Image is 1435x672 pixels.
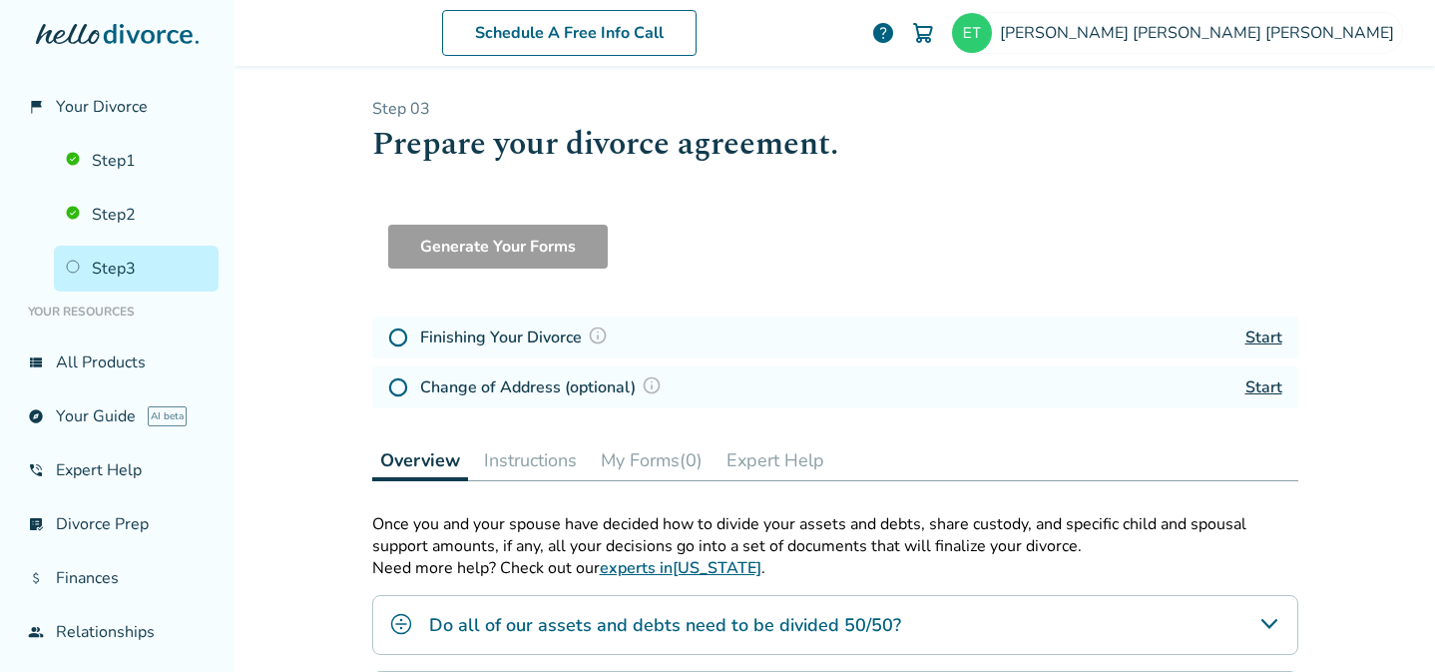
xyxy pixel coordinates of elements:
img: Question Mark [642,375,662,395]
a: Schedule A Free Info Call [442,10,697,56]
a: Step1 [54,138,219,184]
span: attach_money [28,570,44,586]
a: list_alt_checkDivorce Prep [16,501,219,547]
a: experts in[US_STATE] [600,557,761,579]
button: My Forms(0) [593,440,711,480]
h4: Change of Address (optional) [420,374,668,400]
h4: Do all of our assets and debts need to be divided 50/50? [429,612,901,638]
img: Do all of our assets and debts need to be divided 50/50? [389,612,413,636]
a: phone_in_talkExpert Help [16,447,219,493]
div: Do all of our assets and debts need to be divided 50/50? [372,595,1298,655]
span: view_list [28,354,44,370]
img: erinmtibbetts@gmail.com [952,13,992,53]
p: Step 0 3 [372,98,1298,120]
span: explore [28,408,44,424]
a: Start [1245,327,1282,348]
img: Question Mark [588,326,608,345]
button: Generate Your Forms [388,225,608,269]
a: Step2 [54,192,219,238]
button: Overview [372,440,468,481]
img: Not Started [388,377,408,397]
iframe: Chat Widget [1335,576,1435,672]
li: Your Resources [16,292,219,332]
a: flag_2Your Divorce [16,84,219,130]
button: Instructions [476,440,585,480]
a: Step3 [54,246,219,292]
a: help [871,21,895,45]
button: Expert Help [718,440,832,480]
span: group [28,624,44,640]
span: Your Divorce [56,96,148,118]
a: view_listAll Products [16,339,219,385]
img: Not Started [388,328,408,347]
span: [PERSON_NAME] [PERSON_NAME] [PERSON_NAME] [1000,22,1402,44]
a: exploreYour GuideAI beta [16,393,219,439]
span: flag_2 [28,99,44,115]
p: Need more help? Check out our . [372,557,1298,579]
img: Cart [911,21,935,45]
span: list_alt_check [28,516,44,532]
span: phone_in_talk [28,462,44,478]
a: attach_moneyFinances [16,555,219,601]
p: Once you and your spouse have decided how to divide your assets and debts, share custody, and spe... [372,513,1298,557]
h1: Prepare your divorce agreement. [372,120,1298,169]
h4: Finishing Your Divorce [420,325,614,350]
a: groupRelationships [16,609,219,655]
span: AI beta [148,406,187,426]
a: Start [1245,376,1282,398]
